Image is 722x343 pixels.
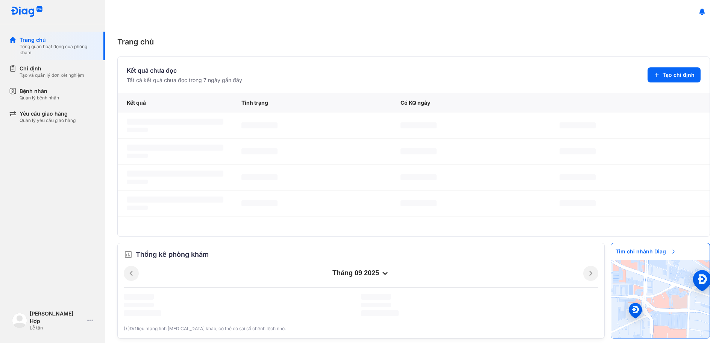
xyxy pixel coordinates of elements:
div: Tổng quan hoạt động của phòng khám [20,44,96,56]
div: Bệnh nhân [20,87,59,95]
div: Tất cả kết quả chưa đọc trong 7 ngày gần đây [127,76,242,84]
div: Lễ tân [30,325,84,331]
span: ‌ [560,200,596,206]
span: ‌ [400,148,437,154]
div: Quản lý yêu cầu giao hàng [20,117,76,123]
div: tháng 09 2025 [139,269,583,278]
span: ‌ [400,174,437,180]
span: ‌ [560,174,596,180]
span: ‌ [127,197,223,203]
span: ‌ [400,122,437,128]
span: ‌ [241,148,278,154]
span: Tạo chỉ định [663,71,695,79]
span: ‌ [127,119,223,125]
img: logo [12,313,27,328]
div: Có KQ ngày [391,93,551,113]
div: Trang chủ [20,36,96,44]
span: Tìm chi nhánh Diag [611,243,681,260]
div: Tình trạng [232,93,391,113]
img: logo [11,6,43,18]
span: ‌ [560,122,596,128]
div: Chỉ định [20,65,84,72]
span: ‌ [361,294,391,300]
span: ‌ [127,171,223,177]
div: [PERSON_NAME] Hợp [30,310,84,325]
span: ‌ [241,174,278,180]
span: ‌ [127,180,148,184]
span: ‌ [124,303,154,307]
div: (*)Dữ liệu mang tính [MEDICAL_DATA] khảo, có thể có sai số chênh lệch nhỏ. [124,325,598,332]
span: ‌ [127,206,148,210]
img: order.5a6da16c.svg [124,250,133,259]
span: ‌ [400,200,437,206]
div: Kết quả [118,93,232,113]
div: Tạo và quản lý đơn xét nghiệm [20,72,84,78]
div: Kết quả chưa đọc [127,66,242,75]
span: ‌ [124,294,154,300]
span: ‌ [241,122,278,128]
span: ‌ [361,303,391,307]
span: ‌ [127,145,223,151]
div: Trang chủ [117,36,710,47]
span: Thống kê phòng khám [136,249,209,260]
button: Tạo chỉ định [648,67,701,82]
span: ‌ [124,310,161,316]
span: ‌ [127,154,148,158]
span: ‌ [560,148,596,154]
div: Quản lý bệnh nhân [20,95,59,101]
span: ‌ [361,310,399,316]
div: Yêu cầu giao hàng [20,110,76,117]
span: ‌ [127,128,148,132]
span: ‌ [241,200,278,206]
